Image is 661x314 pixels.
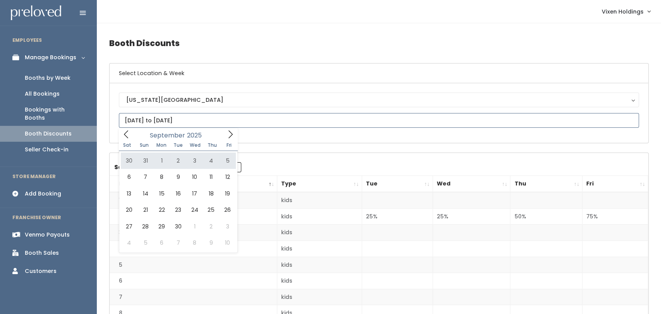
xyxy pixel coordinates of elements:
div: Booths by Week [25,74,70,82]
span: October 10, 2025 [219,235,235,251]
th: Wed: activate to sort column ascending [433,176,510,192]
div: Customers [25,267,57,275]
div: Add Booking [25,190,61,198]
div: [US_STATE][GEOGRAPHIC_DATA] [126,96,632,104]
td: 4 [110,241,277,257]
span: October 3, 2025 [219,218,235,235]
span: September 21, 2025 [137,202,153,218]
span: September 20, 2025 [121,202,137,218]
th: Fri: activate to sort column ascending [582,176,648,192]
div: Booth Sales [25,249,59,257]
td: kids [277,289,362,305]
div: All Bookings [25,90,60,98]
span: September 4, 2025 [203,153,219,169]
span: Sun [136,143,153,148]
span: September 30, 2025 [170,218,186,235]
label: Search: [114,162,241,172]
span: September 12, 2025 [219,169,235,185]
a: Vixen Holdings [594,3,658,20]
span: October 6, 2025 [154,235,170,251]
td: 75% [582,208,648,225]
input: Year [185,130,208,140]
input: September 6 - September 12, 2025 [119,113,639,128]
span: October 9, 2025 [203,235,219,251]
span: Fri [221,143,238,148]
span: September 28, 2025 [137,218,153,235]
td: kids [277,225,362,241]
span: September 8, 2025 [154,169,170,185]
span: October 8, 2025 [186,235,203,251]
span: September 15, 2025 [154,185,170,202]
span: September 23, 2025 [170,202,186,218]
span: October 5, 2025 [137,235,153,251]
div: Booth Discounts [25,130,72,138]
span: August 31, 2025 [137,153,153,169]
span: September 29, 2025 [154,218,170,235]
td: 7 [110,289,277,305]
td: kids [277,192,362,208]
span: Sat [119,143,136,148]
span: September 22, 2025 [154,202,170,218]
td: 5 [110,257,277,273]
span: September 13, 2025 [121,185,137,202]
span: Tue [170,143,187,148]
td: kids [277,273,362,289]
span: September 2, 2025 [170,153,186,169]
td: 50% [510,208,582,225]
span: September 11, 2025 [203,169,219,185]
span: October 2, 2025 [203,218,219,235]
span: September 14, 2025 [137,185,153,202]
span: September [150,132,185,139]
span: September 16, 2025 [170,185,186,202]
span: Vixen Holdings [602,7,644,16]
td: kids [277,257,362,273]
td: 6 [110,273,277,289]
td: 25% [362,208,433,225]
span: September 10, 2025 [186,169,203,185]
span: October 1, 2025 [186,218,203,235]
span: Mon [153,143,170,148]
td: 1 [110,192,277,208]
td: 25% [433,208,510,225]
div: Manage Bookings [25,53,76,62]
th: Type: activate to sort column ascending [277,176,362,192]
span: September 25, 2025 [203,202,219,218]
span: October 7, 2025 [170,235,186,251]
h4: Booth Discounts [109,33,649,54]
h6: Select Location & Week [110,63,648,83]
span: Thu [204,143,221,148]
span: August 30, 2025 [121,153,137,169]
th: Thu: activate to sort column ascending [510,176,582,192]
div: Venmo Payouts [25,231,70,239]
span: Wed [187,143,204,148]
span: September 26, 2025 [219,202,235,218]
button: [US_STATE][GEOGRAPHIC_DATA] [119,93,639,107]
span: September 17, 2025 [186,185,203,202]
span: September 5, 2025 [219,153,235,169]
span: September 18, 2025 [203,185,219,202]
span: September 27, 2025 [121,218,137,235]
span: October 4, 2025 [121,235,137,251]
th: Booth Number: activate to sort column descending [110,176,277,192]
span: September 6, 2025 [121,169,137,185]
span: September 19, 2025 [219,185,235,202]
img: preloved logo [11,5,61,21]
td: 2 [110,208,277,225]
span: September 3, 2025 [186,153,203,169]
span: September 7, 2025 [137,169,153,185]
td: 3 [110,225,277,241]
th: Tue: activate to sort column ascending [362,176,433,192]
div: Bookings with Booths [25,106,84,122]
td: kids [277,208,362,225]
span: September 24, 2025 [186,202,203,218]
div: Seller Check-in [25,146,69,154]
span: September 1, 2025 [154,153,170,169]
td: kids [277,241,362,257]
span: September 9, 2025 [170,169,186,185]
